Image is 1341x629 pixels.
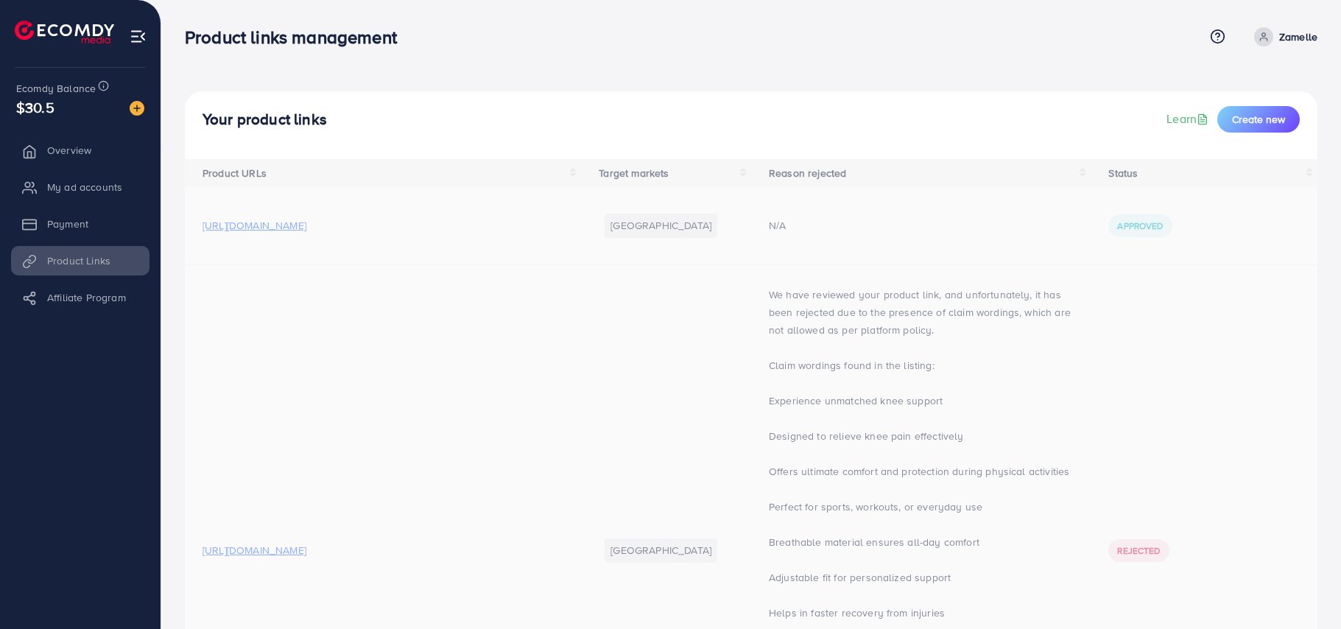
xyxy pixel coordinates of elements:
h3: Product links management [185,27,409,48]
img: menu [130,28,147,45]
img: logo [15,21,114,43]
a: Zamelle [1248,27,1317,46]
span: Create new [1232,112,1285,127]
a: Learn [1166,110,1211,127]
span: Ecomdy Balance [16,81,96,96]
h4: Your product links [203,110,327,129]
button: Create new [1217,106,1300,133]
img: image [130,101,144,116]
p: Zamelle [1279,28,1317,46]
span: $30.5 [16,96,54,118]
